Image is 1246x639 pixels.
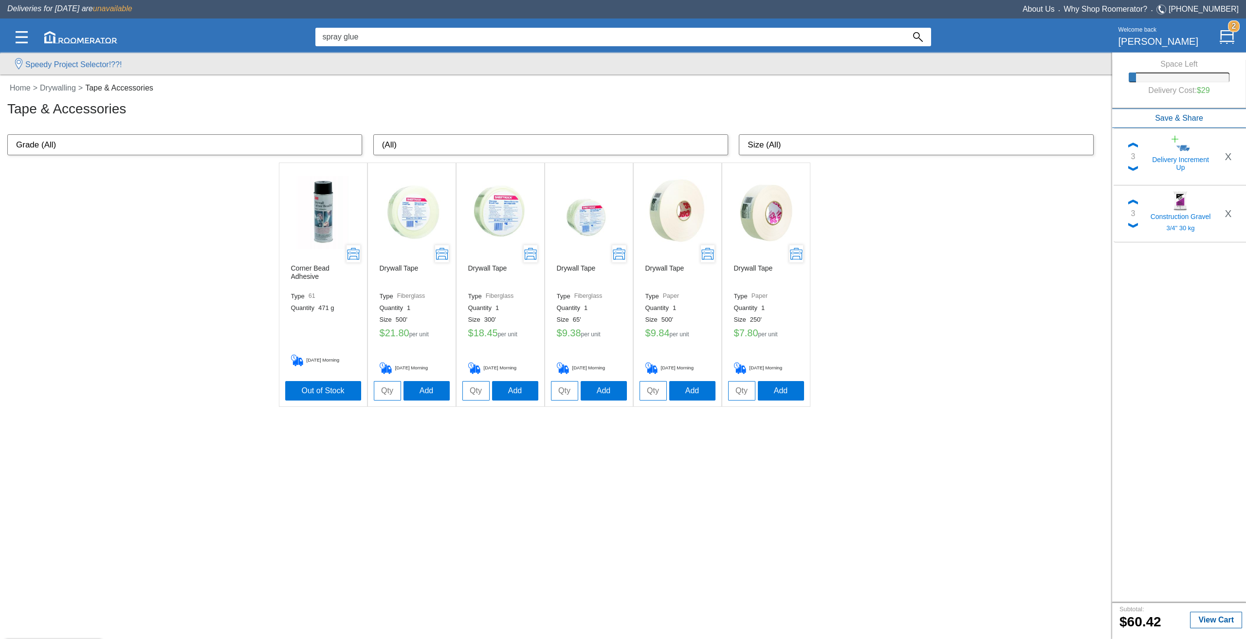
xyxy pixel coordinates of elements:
h6: Corner Bead Adhesive [291,264,355,289]
label: Type [734,292,751,300]
h5: Construction Gravel [1150,211,1211,220]
h6: Drywall Tape [380,264,419,289]
h5: 3/4" 30 kg [1150,224,1211,232]
img: Delivery_Cart.png [468,362,484,374]
label: 1 [761,304,769,312]
label: 1 [407,304,414,312]
label: Fiberglass [397,292,425,300]
h5: 9.38 [557,328,621,342]
h5: [DATE] Morning [734,362,798,374]
label: Quantity [468,304,495,312]
label: 250' [750,316,766,324]
img: 10110005_sm.jpg [1171,191,1190,211]
label: 65' [573,316,585,324]
input: Qty [640,381,667,401]
label: Quantity [734,304,761,312]
label: 1 [673,304,680,312]
img: Delivery_Cart.png [645,362,661,374]
img: Down_Chevron.png [1128,166,1138,171]
span: Deliveries for [DATE] are [7,4,132,13]
img: /app/images/Buttons/favicon.jpg [730,176,803,249]
label: Quantity [380,304,407,312]
h6: Drywall Tape [734,264,773,289]
label: $ [734,328,739,338]
strong: 2 [1228,20,1240,32]
a: Home [7,84,33,92]
label: > [33,82,37,94]
img: /app/images/Buttons/favicon.jpg [375,176,448,249]
input: Qty [551,381,578,401]
img: Delivery_Cart.png [380,362,395,374]
label: Size [468,316,484,324]
span: • [1055,8,1064,13]
a: About Us [1023,5,1055,13]
button: Add [758,381,804,401]
h6: Drywall Tape [468,264,507,289]
h6: Drywall Tape [645,264,684,289]
label: $ [645,328,651,338]
label: Type [291,292,309,300]
label: $ [380,328,385,338]
label: > [78,82,83,94]
img: Delivery_Cart.png [291,354,307,366]
label: per unit [581,331,601,338]
label: 500' [396,316,411,324]
button: Add [669,381,715,401]
label: per unit [409,331,429,338]
label: $29 [1197,86,1210,95]
label: 300' [484,316,500,324]
label: Quantity [291,304,318,312]
a: [PHONE_NUMBER] [1169,5,1239,13]
label: Quantity [557,304,584,312]
div: 3 [1131,208,1136,219]
h5: [DATE] Morning [645,362,710,374]
div: 3 [1131,151,1136,163]
a: Why Shop Roomerator? [1064,5,1148,13]
img: Up_Chevron.png [1128,200,1138,204]
button: Out of Stock [285,381,361,401]
label: 1 [495,304,503,312]
label: Paper [751,292,768,300]
a: Construction Gravel3/4" 30 kg [1142,191,1219,236]
img: roomerator-logo.svg [44,31,117,43]
label: Type [380,292,397,300]
label: Size [557,316,573,324]
label: Type [557,292,574,300]
label: Speedy Project Selector!??! [25,59,122,71]
label: Type [468,292,486,300]
h5: [DATE] Morning [468,362,532,374]
label: $ [468,328,474,338]
h5: [DATE] Morning [380,362,444,374]
span: unavailable [93,4,132,13]
label: $ [557,328,562,338]
label: Size [645,316,661,324]
label: 471 g [318,304,338,312]
img: Search_Icon.svg [913,32,923,42]
button: Save & Share [1112,109,1246,128]
label: per unit [758,331,778,338]
label: Fiberglass [486,292,514,300]
img: Up_Chevron.png [1128,143,1138,147]
h6: Delivery Cost: [1136,82,1222,99]
label: Tape & Accessories [83,82,156,94]
img: /app/images/Buttons/favicon.jpg [287,176,360,249]
h5: 18.45 [468,328,532,342]
a: Drywalling [37,84,78,92]
img: Cart.svg [1220,30,1234,44]
h5: Delivery Increment Up [1150,154,1211,171]
img: /app/images/Buttons/favicon.jpg [641,176,714,249]
img: Categories.svg [16,31,28,43]
button: Add [403,381,450,401]
label: Size [380,316,396,324]
input: Qty [374,381,401,401]
img: Delivery_Cart.png [557,362,572,374]
label: per unit [498,331,517,338]
button: X [1219,148,1238,164]
label: 61 [309,292,315,300]
img: 99900009_sm.jpg [1171,134,1190,154]
button: Add [581,381,627,401]
img: /app/images/Buttons/favicon.jpg [464,176,537,249]
button: Add [492,381,538,401]
img: Telephone.svg [1156,3,1169,16]
label: per unit [670,331,689,338]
